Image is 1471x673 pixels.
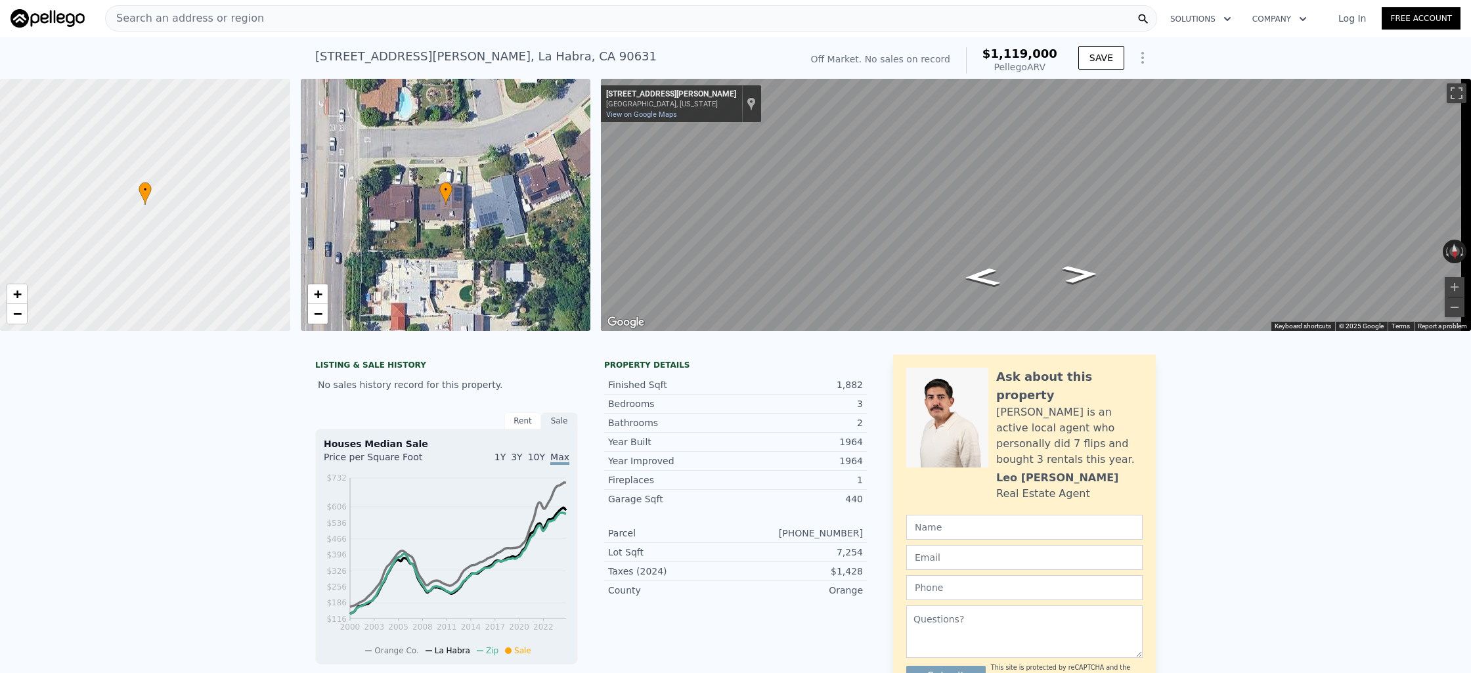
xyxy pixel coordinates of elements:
[514,646,531,655] span: Sale
[608,378,736,391] div: Finished Sqft
[326,550,347,559] tspan: $396
[541,412,578,429] div: Sale
[7,304,27,324] a: Zoom out
[494,452,506,462] span: 1Y
[1160,7,1242,31] button: Solutions
[996,486,1090,502] div: Real Estate Agent
[982,60,1057,74] div: Pellego ARV
[906,545,1143,570] input: Email
[139,184,152,196] span: •
[435,646,470,655] span: La Habra
[326,502,347,511] tspan: $606
[747,97,756,111] a: Show location on map
[736,584,863,597] div: Orange
[388,622,408,632] tspan: 2005
[13,286,22,302] span: +
[1460,240,1467,263] button: Rotate clockwise
[485,622,506,632] tspan: 2017
[486,646,498,655] span: Zip
[504,412,541,429] div: Rent
[608,454,736,467] div: Year Improved
[1130,45,1156,71] button: Show Options
[11,9,85,28] img: Pellego
[736,546,863,559] div: 7,254
[326,582,347,592] tspan: $256
[606,89,736,100] div: [STREET_ADDRESS][PERSON_NAME]
[326,534,347,544] tspan: $466
[324,450,447,471] div: Price per Square Foot
[608,546,736,559] div: Lot Sqft
[139,182,152,205] div: •
[528,452,545,462] span: 10Y
[340,622,361,632] tspan: 2000
[736,435,863,448] div: 1964
[601,79,1471,331] div: Map
[1242,7,1317,31] button: Company
[1443,240,1450,263] button: Rotate counterclockwise
[604,314,648,331] a: Open this area in Google Maps (opens a new window)
[313,286,322,302] span: +
[461,622,481,632] tspan: 2014
[326,519,347,528] tspan: $536
[509,622,529,632] tspan: 2020
[996,404,1143,467] div: [PERSON_NAME] is an active local agent who personally did 7 flips and bought 3 rentals this year.
[308,304,328,324] a: Zoom out
[608,473,736,487] div: Fireplaces
[1047,261,1113,288] path: Go West, Carmela Ln
[439,184,452,196] span: •
[608,397,736,410] div: Bedrooms
[608,584,736,597] div: County
[608,435,736,448] div: Year Built
[439,182,452,205] div: •
[736,454,863,467] div: 1964
[1445,277,1464,297] button: Zoom in
[1392,322,1410,330] a: Terms
[604,360,867,370] div: Property details
[608,492,736,506] div: Garage Sqft
[811,53,950,66] div: Off Market. No sales on record
[606,110,677,119] a: View on Google Maps
[736,378,863,391] div: 1,882
[315,373,578,397] div: No sales history record for this property.
[608,416,736,429] div: Bathrooms
[315,360,578,373] div: LISTING & SALE HISTORY
[601,79,1471,331] div: Street View
[374,646,418,655] span: Orange Co.
[982,47,1057,60] span: $1,119,000
[1323,12,1382,25] a: Log In
[326,598,347,607] tspan: $186
[308,284,328,304] a: Zoom in
[736,527,863,540] div: [PHONE_NUMBER]
[1445,297,1464,317] button: Zoom out
[736,416,863,429] div: 2
[1449,239,1460,263] button: Reset the view
[736,492,863,506] div: 440
[604,314,648,331] img: Google
[315,47,657,66] div: [STREET_ADDRESS][PERSON_NAME] , La Habra , CA 90631
[996,368,1143,404] div: Ask about this property
[736,473,863,487] div: 1
[736,565,863,578] div: $1,428
[608,527,736,540] div: Parcel
[437,622,457,632] tspan: 2011
[326,615,347,624] tspan: $116
[1078,46,1124,70] button: SAVE
[7,284,27,304] a: Zoom in
[364,622,385,632] tspan: 2003
[533,622,554,632] tspan: 2022
[949,264,1015,291] path: Go East, Carmela Ln
[1275,322,1331,331] button: Keyboard shortcuts
[511,452,522,462] span: 3Y
[736,397,863,410] div: 3
[326,567,347,576] tspan: $326
[1418,322,1467,330] a: Report a problem
[324,437,569,450] div: Houses Median Sale
[608,565,736,578] div: Taxes (2024)
[550,452,569,465] span: Max
[313,305,322,322] span: −
[1447,83,1466,103] button: Toggle fullscreen view
[906,515,1143,540] input: Name
[906,575,1143,600] input: Phone
[412,622,433,632] tspan: 2008
[996,470,1118,486] div: Leo [PERSON_NAME]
